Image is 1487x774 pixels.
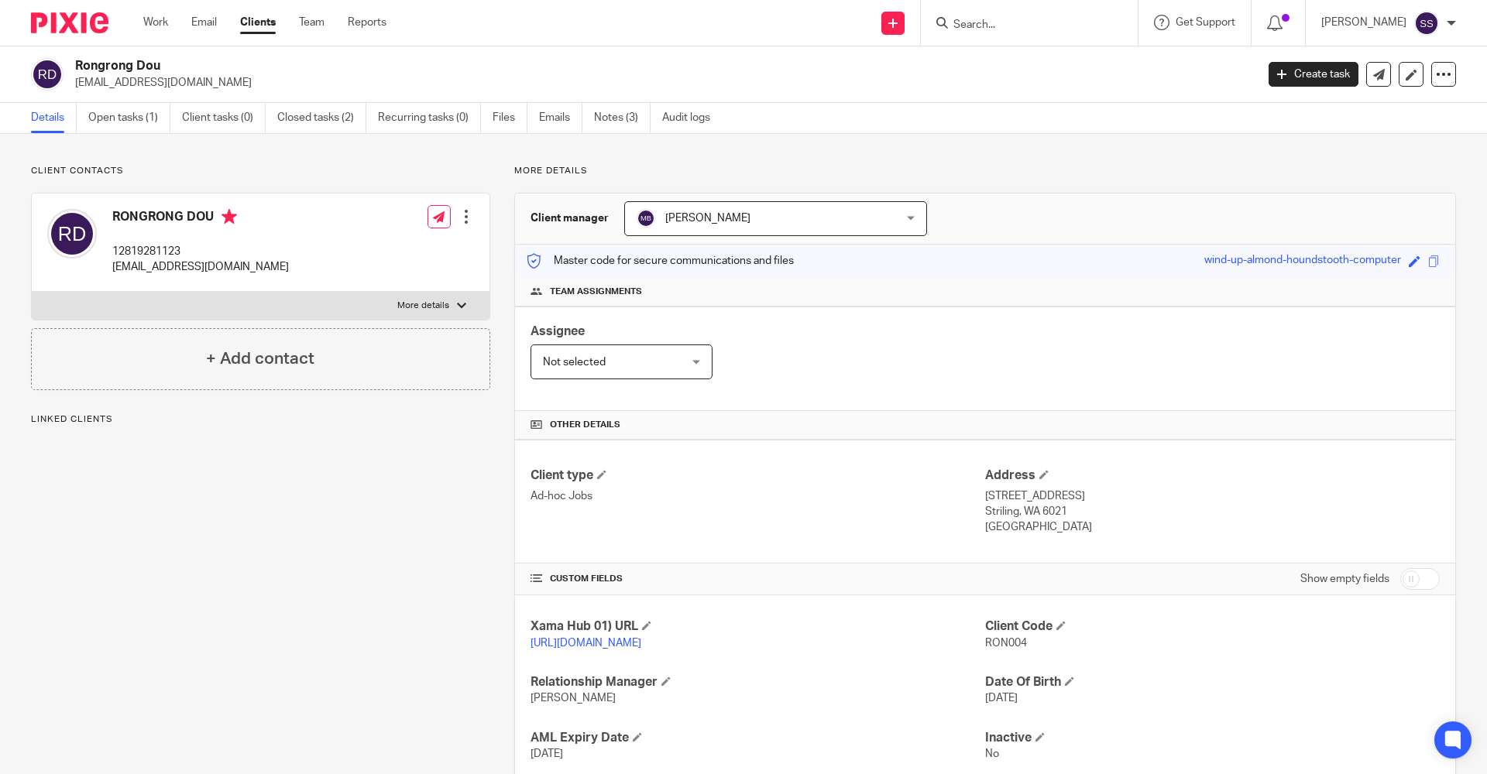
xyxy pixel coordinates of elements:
span: Team assignments [550,286,642,298]
a: Clients [240,15,276,30]
h4: RONGRONG DOU [112,209,289,228]
a: Create task [1269,62,1358,87]
a: Recurring tasks (0) [378,103,481,133]
a: Details [31,103,77,133]
h4: CUSTOM FIELDS [531,573,985,585]
p: Master code for secure communications and files [527,253,794,269]
h4: Relationship Manager [531,674,985,690]
p: Striling, WA 6021 [985,504,1440,519]
h4: Inactive [985,730,1440,746]
a: Open tasks (1) [88,103,170,133]
p: [PERSON_NAME] [1321,15,1406,30]
img: svg%3E [47,209,97,259]
p: Linked clients [31,413,490,426]
p: More details [397,300,449,312]
h4: Xama Hub 01) URL [531,618,985,635]
i: Primary [222,209,237,224]
h2: Rongrong Dou [75,58,1011,74]
img: svg%3E [31,58,64,91]
a: [URL][DOMAIN_NAME] [531,638,641,649]
p: Client contacts [31,165,490,177]
span: Other details [550,419,620,431]
span: [DATE] [531,748,563,759]
p: [EMAIL_ADDRESS][DOMAIN_NAME] [75,75,1245,91]
a: Team [299,15,325,30]
div: wind-up-almond-houndstooth-computer [1204,252,1401,270]
a: Closed tasks (2) [277,103,366,133]
span: [DATE] [985,693,1018,704]
a: Client tasks (0) [182,103,266,133]
p: [STREET_ADDRESS] [985,488,1440,504]
span: Get Support [1176,17,1235,28]
img: svg%3E [637,209,655,228]
span: No [985,748,999,759]
p: 12819281123 [112,244,289,259]
h3: Client manager [531,211,609,226]
span: [PERSON_NAME] [531,693,616,704]
h4: + Add contact [206,347,314,371]
h4: Date Of Birth [985,674,1440,690]
img: Pixie [31,12,108,33]
h4: Client type [531,467,985,484]
span: [PERSON_NAME] [665,213,750,224]
a: Work [143,15,168,30]
span: RON004 [985,638,1027,649]
a: Reports [348,15,386,30]
span: Not selected [543,357,606,368]
p: [GEOGRAPHIC_DATA] [985,519,1440,535]
img: svg%3E [1414,11,1439,36]
input: Search [952,19,1091,33]
span: Assignee [531,325,585,337]
h4: Address [985,467,1440,484]
h4: Client Code [985,618,1440,635]
a: Notes (3) [594,103,651,133]
h4: AML Expiry Date [531,730,985,746]
a: Email [191,15,217,30]
a: Emails [539,103,582,133]
p: [EMAIL_ADDRESS][DOMAIN_NAME] [112,259,289,275]
label: Show empty fields [1300,571,1389,587]
p: More details [514,165,1456,177]
p: Ad-hoc Jobs [531,488,985,504]
a: Files [493,103,527,133]
a: Audit logs [662,103,722,133]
